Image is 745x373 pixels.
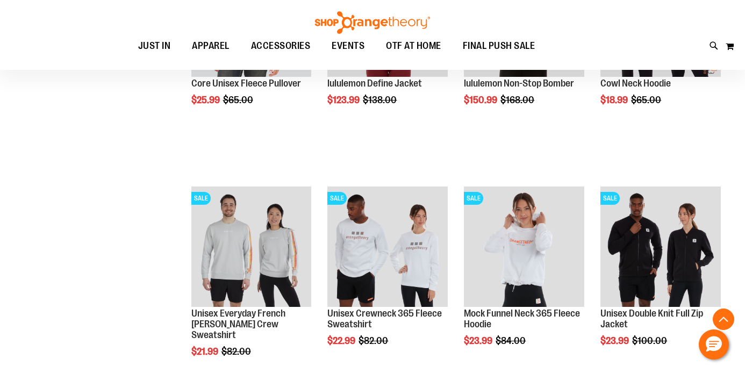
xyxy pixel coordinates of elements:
span: SALE [191,192,211,205]
a: EVENTS [321,34,375,59]
img: Product image for Unisex Crewneck 365 Fleece Sweatshirt [327,186,448,307]
span: $82.00 [359,335,390,346]
img: Product image for Unisex Double Knit Full Zip Jacket [600,186,721,307]
span: $168.00 [500,95,536,105]
span: ACCESSORIES [251,34,311,58]
span: SALE [600,192,620,205]
div: product [595,181,726,373]
span: EVENTS [332,34,364,58]
img: Product image for Unisex Everyday French Terry Crew Sweatshirt [191,186,312,307]
span: $18.99 [600,95,629,105]
span: $21.99 [191,346,220,357]
span: FINAL PUSH SALE [463,34,535,58]
div: product [322,181,453,373]
a: Cowl Neck Hoodie [600,78,671,89]
a: Product image for Unisex Crewneck 365 Fleece SweatshirtSALE [327,186,448,309]
a: ACCESSORIES [240,34,321,59]
a: Product image for Unisex Double Knit Full Zip JacketSALE [600,186,721,309]
span: $138.00 [363,95,398,105]
a: Product image for Unisex Everyday French Terry Crew SweatshirtSALE [191,186,312,309]
a: APPAREL [181,34,240,58]
span: SALE [464,192,483,205]
a: Core Unisex Fleece Pullover [191,78,301,89]
span: $82.00 [221,346,253,357]
img: Product image for Mock Funnel Neck 365 Fleece Hoodie [464,186,584,307]
span: $100.00 [632,335,669,346]
a: Unisex Crewneck 365 Fleece Sweatshirt [327,308,442,329]
span: $123.99 [327,95,361,105]
a: Unisex Double Knit Full Zip Jacket [600,308,703,329]
button: Hello, have a question? Let’s chat. [699,329,729,360]
span: $25.99 [191,95,221,105]
span: $65.00 [631,95,663,105]
span: $22.99 [327,335,357,346]
span: $23.99 [464,335,494,346]
span: $23.99 [600,335,631,346]
button: Back To Top [713,309,734,330]
a: Unisex Everyday French [PERSON_NAME] Crew Sweatshirt [191,308,285,340]
a: lululemon Non-Stop Bomber [464,78,574,89]
img: Shop Orangetheory [313,11,432,34]
a: Product image for Mock Funnel Neck 365 Fleece HoodieSALE [464,186,584,309]
a: JUST IN [127,34,182,59]
a: FINAL PUSH SALE [452,34,546,59]
a: Mock Funnel Neck 365 Fleece Hoodie [464,308,580,329]
span: $150.99 [464,95,499,105]
span: JUST IN [138,34,171,58]
span: $65.00 [223,95,255,105]
div: product [459,181,590,373]
span: $84.00 [496,335,527,346]
a: lululemon Define Jacket [327,78,422,89]
a: OTF AT HOME [375,34,452,59]
span: SALE [327,192,347,205]
span: APPAREL [192,34,230,58]
span: OTF AT HOME [386,34,441,58]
